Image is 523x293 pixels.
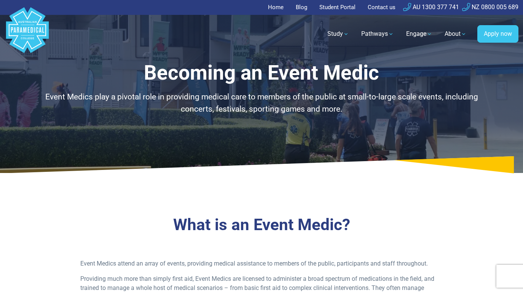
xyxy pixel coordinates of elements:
a: Apply now [477,25,518,43]
a: Engage [402,23,437,45]
h1: Becoming an Event Medic [43,61,480,85]
a: Australian Paramedical College [5,15,50,53]
a: Pathways [357,23,399,45]
a: NZ 0800 005 689 [462,3,518,11]
a: AU 1300 377 741 [403,3,459,11]
h3: What is an Event Medic? [43,215,480,235]
a: About [440,23,471,45]
p: Event Medics attend an array of events, providing medical assistance to members of the public, pa... [80,259,443,268]
p: Event Medics play a pivotal role in providing medical care to members of the public at small-to-l... [43,91,480,115]
a: Study [323,23,354,45]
